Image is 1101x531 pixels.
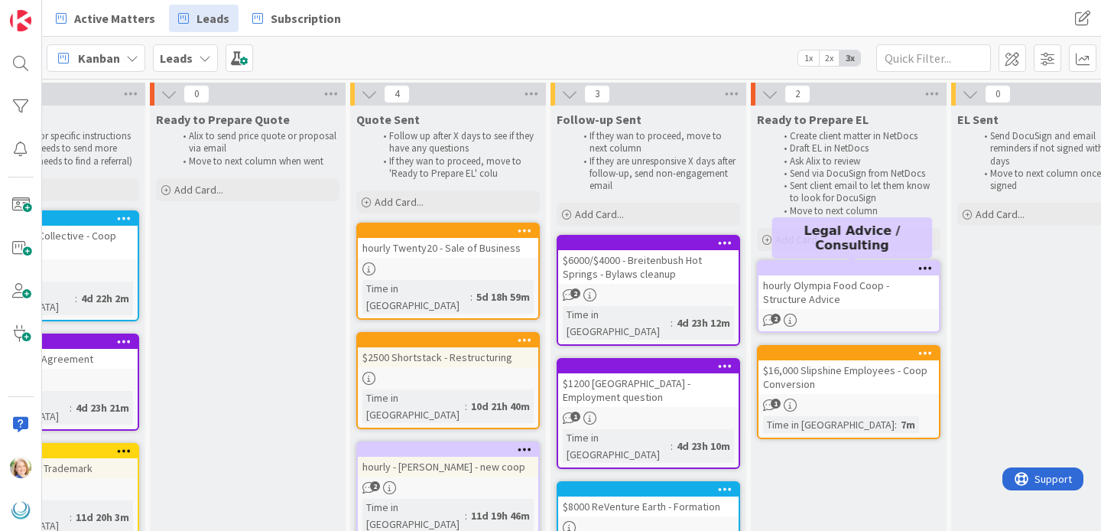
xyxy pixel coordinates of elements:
[957,112,999,127] span: EL Sent
[243,5,350,32] a: Subscription
[358,347,538,367] div: $2500 Shortstack - Restructuring
[362,389,465,423] div: Time in [GEOGRAPHIC_DATA]
[558,236,739,284] div: $6000/$4000 - Breitenbush Hot Springs - Bylaws cleanup
[10,457,31,478] img: AD
[775,180,938,205] li: Sent client email to let them know to look for DocuSign
[771,314,781,324] span: 2
[358,224,538,258] div: hourly Twenty20 - Sale of Business
[758,275,939,309] div: hourly Olympia Food Coop - Structure Advice
[375,195,424,209] span: Add Card...
[10,10,31,31] img: Visit kanbanzone.com
[775,155,938,168] li: Ask Alix to review
[775,130,938,142] li: Create client matter in NetDocs
[897,416,919,433] div: 7m
[271,9,341,28] span: Subscription
[563,429,671,463] div: Time in [GEOGRAPHIC_DATA]
[384,85,410,103] span: 4
[895,416,897,433] span: :
[156,112,290,127] span: Ready to Prepare Quote
[358,238,538,258] div: hourly Twenty20 - Sale of Business
[584,85,610,103] span: 3
[160,50,193,66] b: Leads
[183,85,209,103] span: 0
[375,155,538,181] li: If they wan to proceed, move to 'Ready to Prepare EL' colu
[563,306,671,340] div: Time in [GEOGRAPHIC_DATA]
[465,398,467,415] span: :
[70,509,72,526] span: :
[771,399,781,409] span: 1
[558,497,739,516] div: $8000 ReVenture Earth - Formation
[356,112,420,127] span: Quote Sent
[375,130,538,155] li: Follow up after X days to see if they have any questions
[370,481,380,491] span: 2
[70,399,72,416] span: :
[558,250,739,284] div: $6000/$4000 - Breitenbush Hot Springs - Bylaws cleanup
[757,112,869,127] span: Ready to Prepare EL
[557,112,641,127] span: Follow-up Sent
[77,290,133,307] div: 4d 22h 2m
[985,85,1011,103] span: 0
[78,49,120,67] span: Kanban
[840,50,860,66] span: 3x
[72,509,133,526] div: 11d 20h 3m
[775,142,938,155] li: Draft EL in NetDocs
[775,168,938,180] li: Send via DocuSign from NetDocs
[575,130,738,155] li: If they wan to proceed, move to next column
[570,288,580,298] span: 2
[465,507,467,524] span: :
[673,438,734,454] div: 4d 23h 10m
[75,290,77,307] span: :
[47,5,164,32] a: Active Matters
[470,288,473,305] span: :
[174,183,223,197] span: Add Card...
[876,44,991,72] input: Quick Filter...
[758,347,939,394] div: $16,000 Slipshine Employees - Coop Conversion
[473,288,534,305] div: 5d 18h 59m
[558,373,739,407] div: $1200 [GEOGRAPHIC_DATA] - Employment question
[570,412,580,422] span: 1
[10,500,31,521] img: avatar
[758,360,939,394] div: $16,000 Slipshine Employees - Coop Conversion
[196,9,229,28] span: Leads
[358,457,538,477] div: hourly - [PERSON_NAME] - new coop
[74,9,155,28] span: Active Matters
[169,5,239,32] a: Leads
[174,130,337,155] li: Alix to send price quote or proposal via email
[798,50,819,66] span: 1x
[784,85,810,103] span: 2
[673,314,734,331] div: 4d 23h 12m
[467,398,534,415] div: 10d 21h 40m
[358,443,538,477] div: hourly - [PERSON_NAME] - new coop
[778,223,927,252] h5: Legal Advice / Consulting
[32,2,70,21] span: Support
[358,334,538,367] div: $2500 Shortstack - Restructuring
[671,314,673,331] span: :
[575,155,738,193] li: If they are unresponsive X days after follow-up, send non-engagement email
[362,280,470,314] div: Time in [GEOGRAPHIC_DATA]
[976,207,1025,221] span: Add Card...
[72,399,133,416] div: 4d 23h 21m
[763,416,895,433] div: Time in [GEOGRAPHIC_DATA]
[819,50,840,66] span: 2x
[758,262,939,309] div: hourly Olympia Food Coop - Structure Advice
[467,507,534,524] div: 11d 19h 46m
[558,483,739,516] div: $8000 ReVenture Earth - Formation
[671,438,673,454] span: :
[558,360,739,407] div: $1200 [GEOGRAPHIC_DATA] - Employment question
[775,205,938,217] li: Move to next column
[174,155,337,168] li: Move to next column when went
[575,207,624,221] span: Add Card...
